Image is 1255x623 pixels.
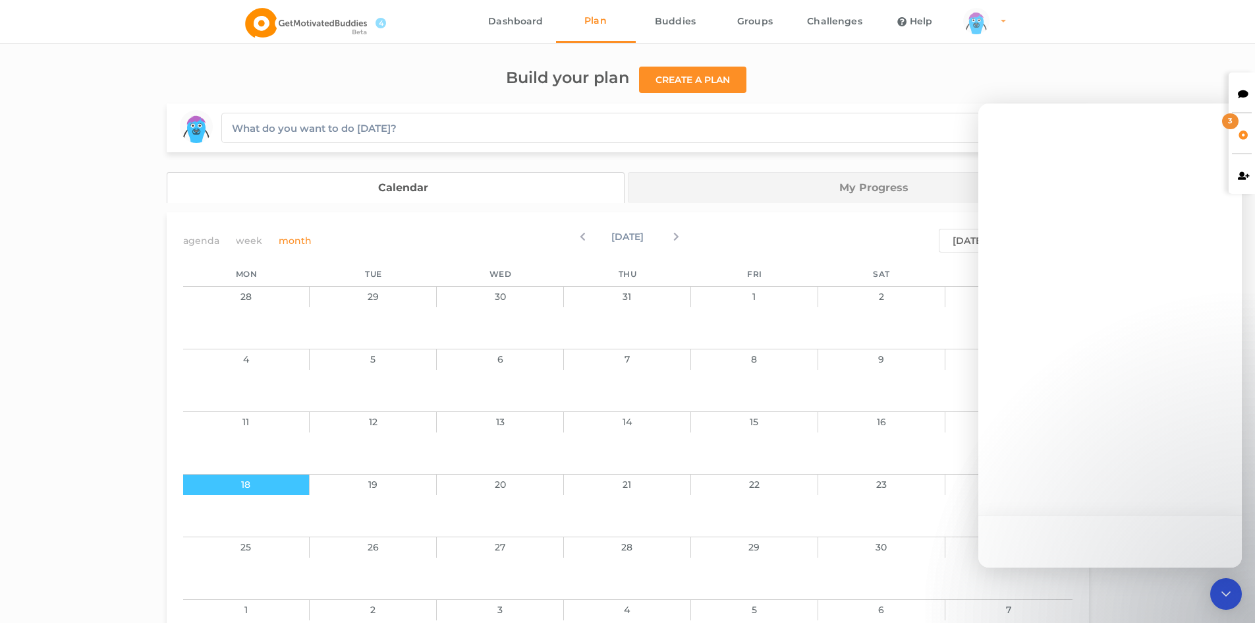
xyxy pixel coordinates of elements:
div: 1 [691,286,818,307]
div: 9 [818,349,945,370]
div: 18 [183,474,310,495]
div: 7 [945,599,1073,620]
div: [DATE] [480,229,776,252]
div: 26 [310,537,437,558]
div: 28 [564,537,691,558]
div: 16 [818,411,945,432]
div: 29 [310,286,437,307]
div: Fri [691,262,818,286]
button: Create a plan [639,67,746,93]
div: 3 [437,599,564,620]
iframe: Intercom live chat [1210,578,1242,610]
div: 30 [818,537,945,558]
div: 2 [818,286,945,307]
a: Calendar [167,172,625,203]
div: 4 [564,599,691,620]
div: 25 [183,537,310,558]
div: 10 [945,349,1073,370]
span: month [279,233,312,249]
div: Wed [437,262,564,286]
div: 15 [691,411,818,432]
div: 24 [945,474,1073,495]
iframe: Intercom live chat [978,104,1242,568]
div: 3 [945,286,1073,307]
div: 6 [437,349,564,370]
div: 30 [437,286,564,307]
div: 14 [564,411,691,432]
span: Build your plan [506,68,629,87]
div: 5 [310,349,437,370]
div: 11 [183,411,310,432]
div: 29 [691,537,818,558]
div: 31 [945,537,1073,558]
button: [DATE] [939,229,999,252]
div: 1 [183,599,310,620]
div: 13 [437,411,564,432]
div: Thu [564,262,691,286]
div: 20 [437,474,564,495]
span: agenda [183,233,219,249]
div: Mon [183,262,310,286]
div: 4 [183,349,310,370]
div: 21 [564,474,691,495]
div: 8 [691,349,818,370]
div: 28 [183,286,310,307]
div: 17 [945,411,1073,432]
div: 19 [310,474,437,495]
span: week [236,233,262,249]
div: 6 [818,599,945,620]
div: 23 [818,474,945,495]
a: My Progress [628,172,1089,203]
div: 5 [691,599,818,620]
div: 2 [310,599,437,620]
div: 22 [691,474,818,495]
div: 7 [564,349,691,370]
span: 4 [376,18,386,28]
div: What do you want to do [DATE]? [232,121,397,136]
div: Tue [310,262,437,286]
div: Sun [945,262,1073,286]
div: Sat [818,262,945,286]
div: 12 [310,411,437,432]
div: 31 [564,286,691,307]
div: 27 [437,537,564,558]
